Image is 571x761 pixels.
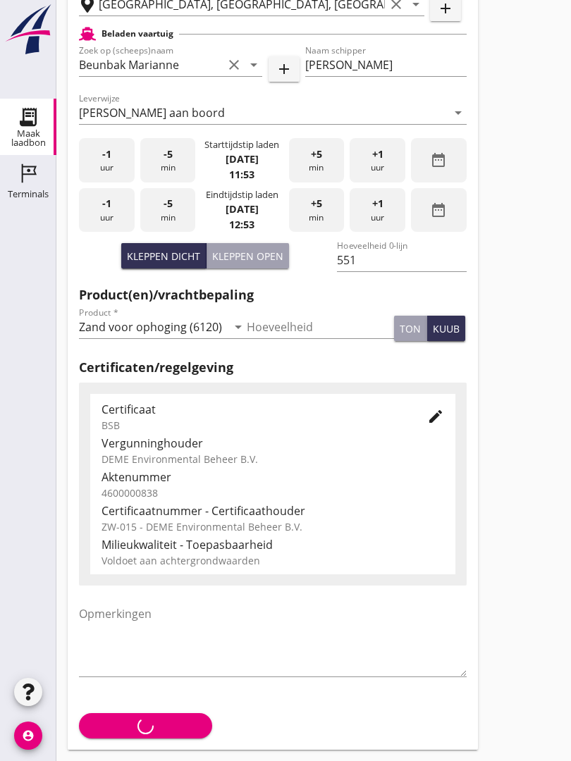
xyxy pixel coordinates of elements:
i: arrow_drop_down [230,318,247,335]
input: Naam schipper [305,54,467,76]
span: +5 [311,196,322,211]
div: Milieukwaliteit - Toepasbaarheid [102,536,444,553]
i: arrow_drop_down [450,104,467,121]
button: kuub [427,316,465,341]
div: Aktenummer [102,469,444,485]
span: +1 [372,147,383,162]
img: logo-small.a267ee39.svg [3,4,54,56]
div: DEME Environmental Beheer B.V. [102,452,444,466]
h2: Product(en)/vrachtbepaling [79,285,467,304]
div: kuub [433,321,460,336]
div: min [289,138,345,182]
div: 4600000838 [102,485,444,500]
div: Terminals [8,190,49,199]
div: Kleppen dicht [127,249,200,264]
i: date_range [430,151,447,168]
div: min [140,138,196,182]
div: uur [79,138,135,182]
div: BSB [102,418,405,433]
h2: Certificaten/regelgeving [79,358,467,377]
div: ton [400,321,421,336]
i: arrow_drop_down [245,56,262,73]
div: uur [79,188,135,233]
input: Hoeveelheid [247,316,395,338]
button: Kleppen dicht [121,243,207,268]
i: clear [226,56,242,73]
i: date_range [430,202,447,218]
span: -1 [102,147,111,162]
button: ton [394,316,427,341]
div: Vergunninghouder [102,435,444,452]
h2: Beladen vaartuig [102,27,173,40]
div: Eindtijdstip laden [206,188,278,202]
span: +1 [372,196,383,211]
input: Zoek op (scheeps)naam [79,54,223,76]
strong: [DATE] [226,202,259,216]
div: min [140,188,196,233]
span: -5 [164,147,173,162]
div: Kleppen open [212,249,283,264]
span: -5 [164,196,173,211]
span: +5 [311,147,322,162]
div: uur [350,138,405,182]
div: min [289,188,345,233]
i: account_circle [14,722,42,750]
span: -1 [102,196,111,211]
div: Certificaat [102,401,405,418]
input: Hoeveelheid 0-lijn [337,249,466,271]
div: uur [350,188,405,233]
div: Certificaatnummer - Certificaathouder [102,502,444,519]
textarea: Opmerkingen [79,602,467,676]
i: add [276,61,293,78]
div: ZW-015 - DEME Environmental Beheer B.V. [102,519,444,534]
strong: 11:53 [229,168,254,181]
div: Voldoet aan achtergrondwaarden [102,553,444,568]
strong: 12:53 [229,218,254,231]
i: edit [427,408,444,425]
div: Starttijdstip laden [204,138,279,151]
strong: [DATE] [226,152,259,166]
div: [PERSON_NAME] aan boord [79,106,225,119]
input: Product * [79,316,227,338]
button: Kleppen open [207,243,289,268]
